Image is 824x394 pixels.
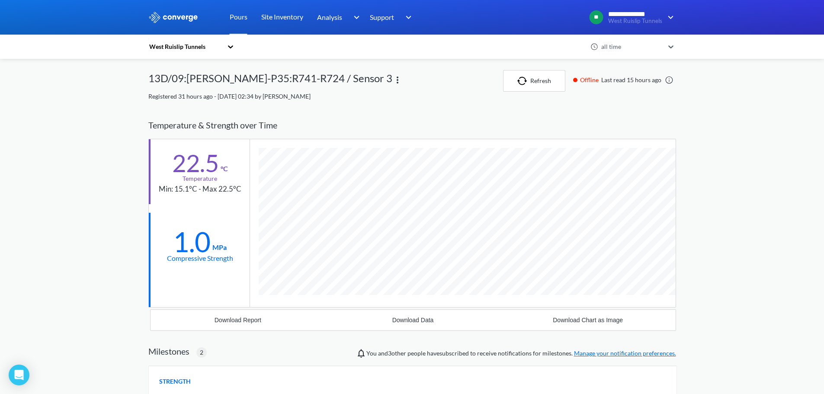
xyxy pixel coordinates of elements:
div: 22.5 [172,152,219,174]
img: icon-clock.svg [590,43,598,51]
img: downArrow.svg [348,12,362,22]
div: Compressive Strength [167,253,233,263]
span: West Ruislip Tunnels [608,18,662,24]
div: 13D/09:[PERSON_NAME]-P35:R741-R724 / Sensor 3 [148,70,392,92]
div: Download Data [392,317,434,324]
img: downArrow.svg [662,12,676,22]
span: Registered 31 hours ago - [DATE] 02:34 by [PERSON_NAME] [148,93,311,100]
span: Analysis [317,12,342,22]
button: Download Chart as Image [500,310,676,330]
div: Temperature & Strength over Time [148,112,676,139]
div: Min: 15.1°C - Max 22.5°C [159,183,241,195]
div: all time [599,42,664,51]
div: 1.0 [173,231,211,253]
span: STRENGTH [159,377,191,386]
img: downArrow.svg [400,12,414,22]
img: more.svg [392,75,403,85]
div: Last read 15 hours ago [569,75,676,85]
img: logo_ewhite.svg [148,12,199,23]
span: You and people have subscribed to receive notifications for milestones. [366,349,676,358]
div: Temperature [183,174,217,183]
a: Manage your notification preferences. [574,349,676,357]
span: Offline [580,75,601,85]
div: Download Report [215,317,261,324]
button: Download Report [151,310,326,330]
span: 2 [200,348,203,357]
span: Lakshan, Sudharshan Sivarajah, Thulasiram Baheerathan [388,349,406,357]
button: Refresh [503,70,565,92]
img: notifications-icon.svg [356,348,366,359]
div: West Ruislip Tunnels [148,42,223,51]
img: icon-refresh.svg [517,77,530,85]
div: Open Intercom Messenger [9,365,29,385]
div: Download Chart as Image [553,317,623,324]
span: Support [370,12,394,22]
h2: Milestones [148,346,189,356]
button: Download Data [325,310,500,330]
